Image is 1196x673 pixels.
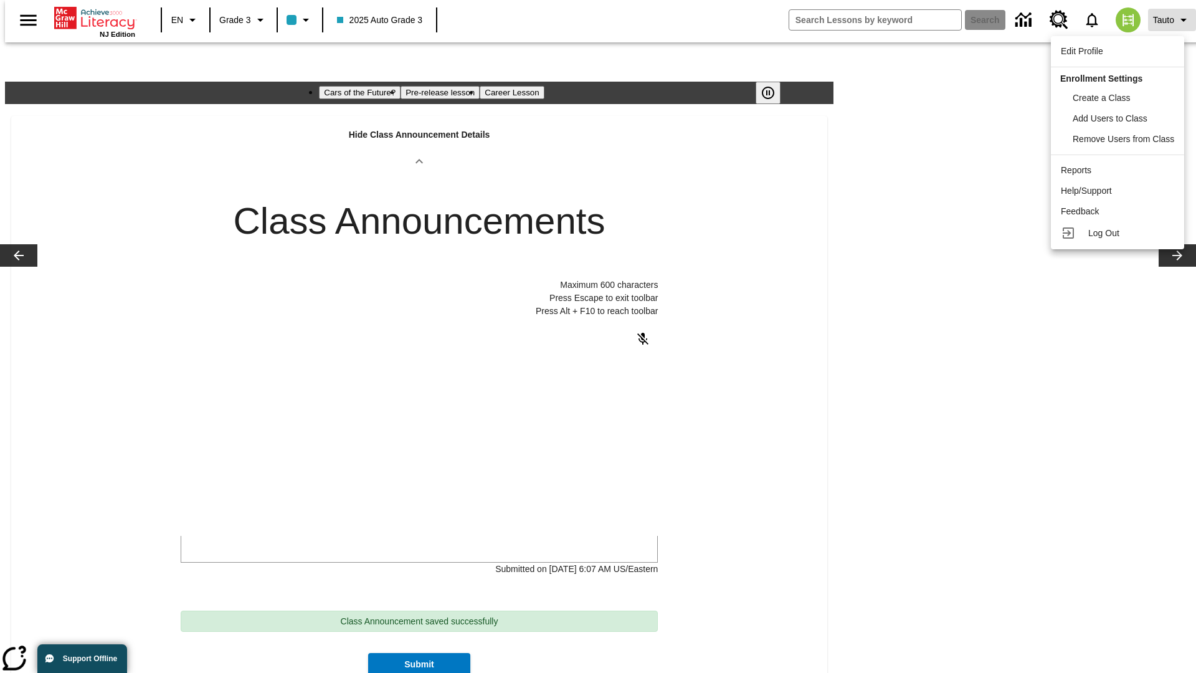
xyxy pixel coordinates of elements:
[1088,228,1119,238] span: Log Out
[1060,74,1142,84] span: Enrollment Settings
[1061,46,1103,56] span: Edit Profile
[5,10,182,32] p: Announcements @#$%) at [DATE] 3:37:06 PM
[1061,206,1099,216] span: Feedback
[1061,165,1091,175] span: Reports
[1061,186,1112,196] span: Help/Support
[5,10,182,32] body: Maximum 600 characters Press Escape to exit toolbar Press Alt + F10 to reach toolbar
[1073,113,1147,123] span: Add Users to Class
[1073,134,1174,144] span: Remove Users from Class
[1073,93,1131,103] span: Create a Class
